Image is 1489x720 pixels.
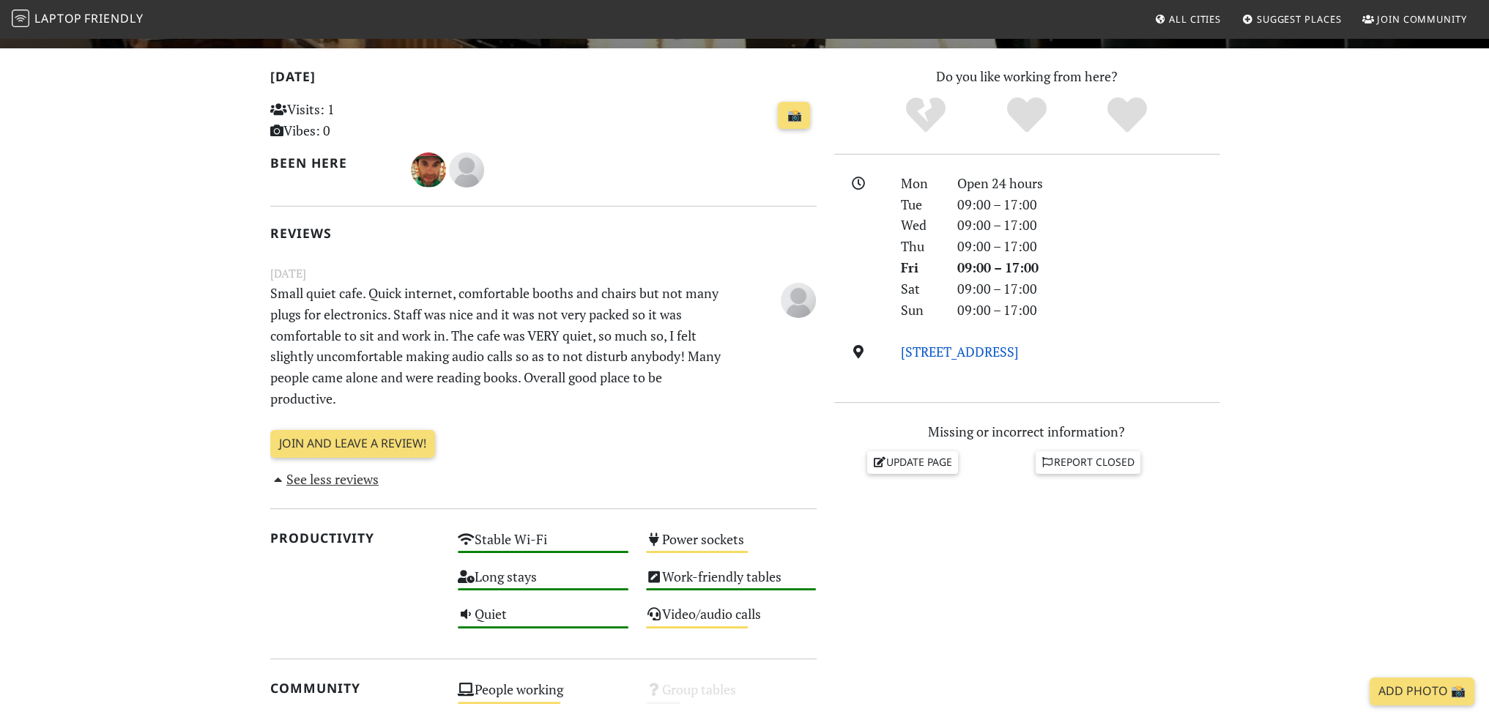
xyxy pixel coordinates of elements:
div: Work-friendly tables [637,565,825,602]
div: Sun [892,300,948,321]
a: Report closed [1036,451,1141,473]
div: Stable Wi-Fi [449,527,637,565]
img: LaptopFriendly [12,10,29,27]
span: Friendly [84,10,143,26]
div: Long stays [449,565,637,602]
div: Group tables [637,678,825,715]
a: See less reviews [270,470,379,488]
div: Quiet [449,602,637,639]
span: Jose cruz [411,160,449,177]
div: No [875,95,976,136]
div: Definitely! [1077,95,1178,136]
a: All Cities [1148,6,1227,32]
div: Fri [892,257,948,278]
span: Suggest Places [1257,12,1342,26]
a: Update page [867,451,958,473]
div: Video/audio calls [637,602,825,639]
small: [DATE] [261,264,825,283]
div: Open 24 hours [948,173,1228,194]
div: Mon [892,173,948,194]
a: [STREET_ADDRESS] [901,343,1019,360]
div: Power sockets [637,527,825,565]
h2: [DATE] [270,69,817,90]
p: Do you like working from here? [834,66,1219,87]
span: Laptop [34,10,82,26]
a: Suggest Places [1236,6,1348,32]
div: 09:00 – 17:00 [948,236,1228,257]
h2: Community [270,680,441,696]
span: Join Community [1377,12,1467,26]
div: Wed [892,215,948,236]
div: People working [449,678,637,715]
a: LaptopFriendly LaptopFriendly [12,7,144,32]
h2: Productivity [270,530,441,546]
span: All Cities [1169,12,1221,26]
div: Yes [976,95,1077,136]
div: Sat [892,278,948,300]
a: Join and leave a review! [270,430,435,458]
div: 09:00 – 17:00 [948,194,1228,215]
div: 09:00 – 17:00 [948,278,1228,300]
img: blank-535327c66bd565773addf3077783bbfce4b00ec00e9fd257753287c682c7fa38.png [781,283,816,318]
h2: Been here [270,155,394,171]
h2: Reviews [270,226,817,241]
div: 09:00 – 17:00 [948,215,1228,236]
div: 09:00 – 17:00 [948,300,1228,321]
a: Join Community [1356,6,1473,32]
div: 09:00 – 17:00 [948,257,1228,278]
span: Katerina [781,289,816,307]
p: Missing or incorrect information? [834,421,1219,442]
p: Visits: 1 Vibes: 0 [270,99,441,141]
img: blank-535327c66bd565773addf3077783bbfce4b00ec00e9fd257753287c682c7fa38.png [449,152,484,188]
div: Thu [892,236,948,257]
p: Small quiet cafe. Quick internet, comfortable booths and chairs but not many plugs for electronic... [261,283,732,409]
div: Tue [892,194,948,215]
span: Katerina [449,160,484,177]
img: 3182-jose-cruz.jpg [411,152,446,188]
a: Add Photo 📸 [1370,678,1474,705]
a: 📸 [778,102,810,130]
